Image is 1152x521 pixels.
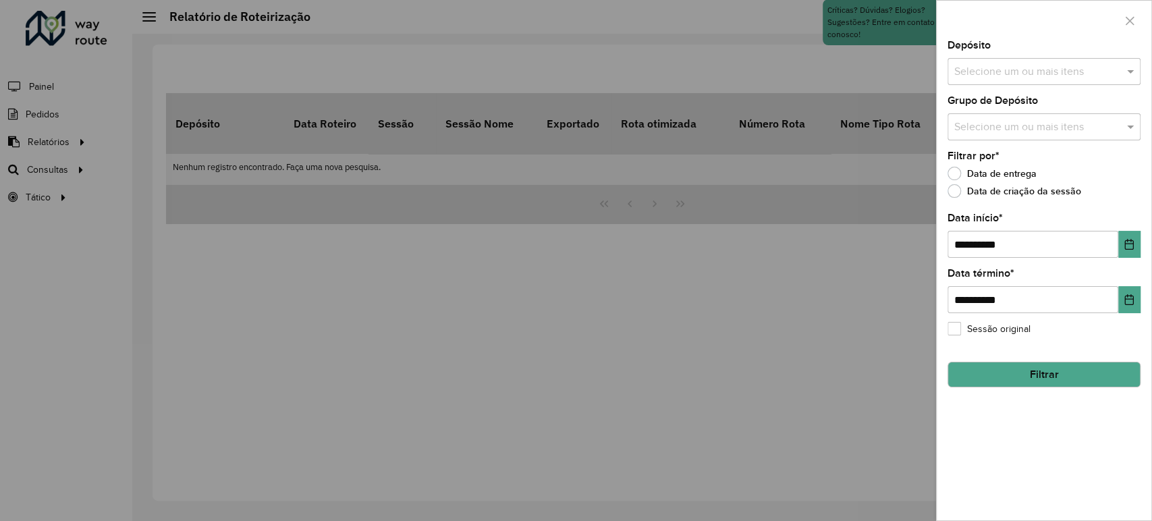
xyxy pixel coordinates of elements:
[948,210,1003,226] label: Data início
[1118,231,1141,258] button: Choose Date
[948,362,1141,387] button: Filtrar
[948,184,1081,198] label: Data de criação da sessão
[948,265,1014,281] label: Data término
[948,167,1037,180] label: Data de entrega
[948,37,991,53] label: Depósito
[948,322,1031,336] label: Sessão original
[948,148,999,164] label: Filtrar por
[1118,286,1141,313] button: Choose Date
[948,92,1038,109] label: Grupo de Depósito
